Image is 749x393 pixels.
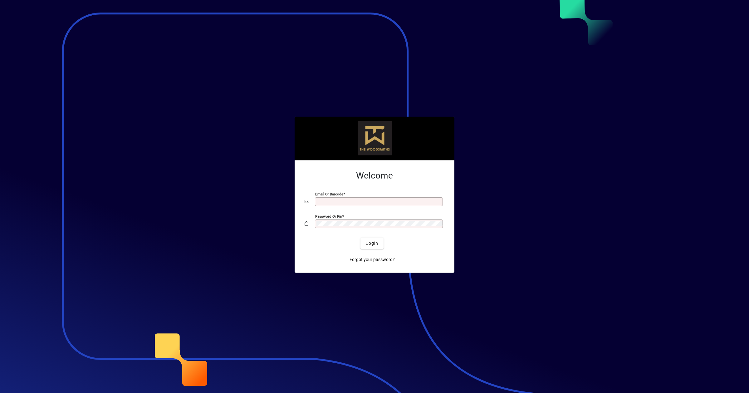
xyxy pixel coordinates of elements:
mat-label: Email or Barcode [315,192,343,196]
mat-label: Password or Pin [315,214,342,219]
a: Forgot your password? [347,254,397,265]
button: Login [360,238,383,249]
h2: Welcome [305,170,444,181]
span: Login [365,240,378,247]
span: Forgot your password? [350,256,395,263]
